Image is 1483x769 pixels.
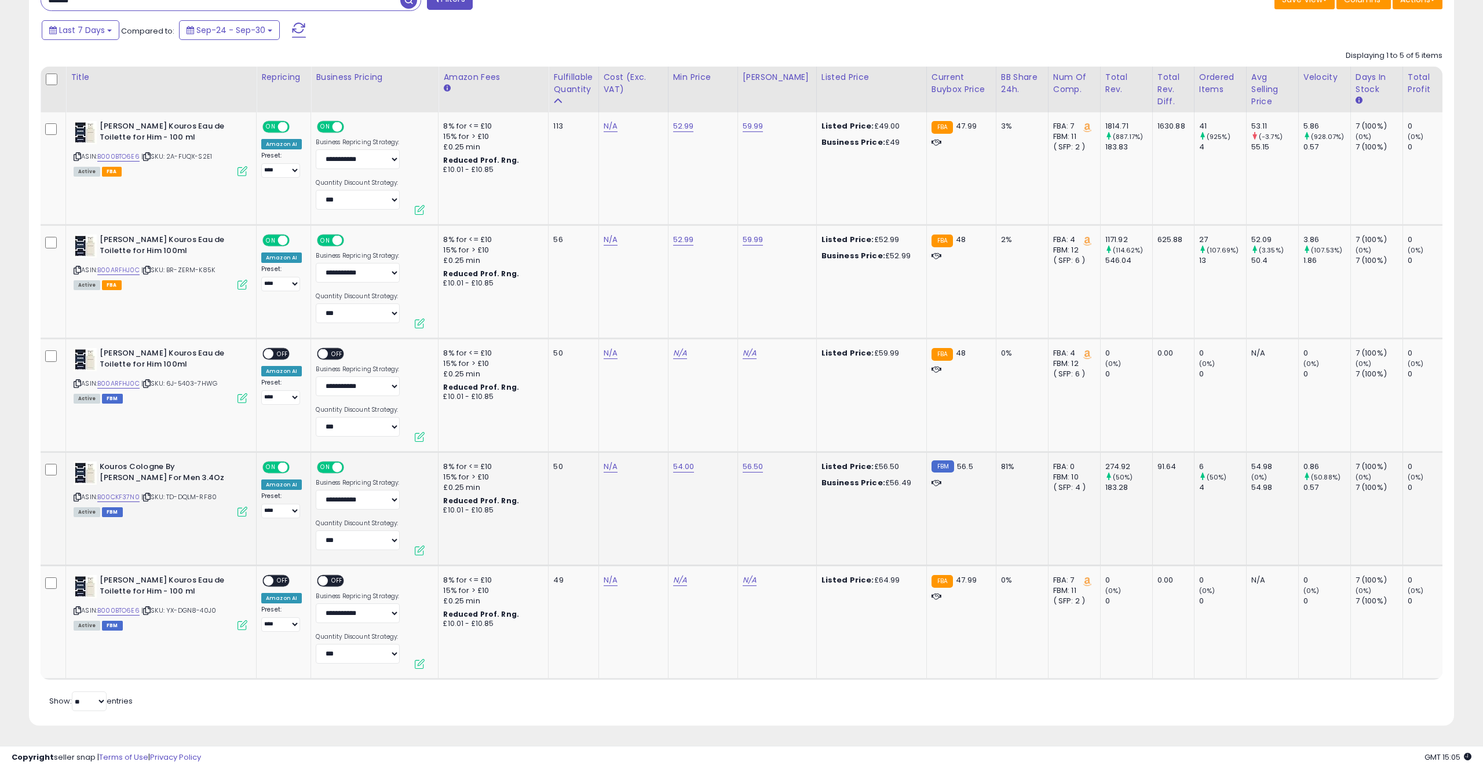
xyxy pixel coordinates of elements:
div: 8% for <= £10 [443,348,539,358]
div: Amazon Fees [443,71,543,83]
label: Quantity Discount Strategy: [316,179,400,187]
small: FBA [932,235,953,247]
a: 54.00 [673,461,695,473]
div: 15% for > £10 [443,585,539,596]
small: (0%) [1408,586,1424,595]
a: N/A [604,347,618,359]
div: FBM: 12 [1053,358,1091,369]
div: £10.01 - £10.85 [443,279,539,288]
div: 8% for <= £10 [443,121,539,131]
div: 0 [1199,369,1246,379]
span: ON [264,122,278,132]
div: 3% [1001,121,1039,131]
div: 625.88 [1157,235,1185,245]
div: 0 [1199,596,1246,606]
div: Amazon AI [261,139,302,149]
button: Last 7 Days [42,20,119,40]
span: ON [319,122,333,132]
a: N/A [673,574,687,586]
div: Ordered Items [1199,71,1241,96]
div: 7 (100%) [1356,482,1402,493]
label: Business Repricing Strategy: [316,365,400,373]
img: 41r5d+StI9L._SL40_.jpg [74,462,97,485]
b: Business Price: [821,477,885,488]
div: £64.99 [821,575,918,585]
span: All listings currently available for purchase on Amazon [74,394,100,404]
div: 0 [1408,462,1455,472]
div: Repricing [261,71,306,83]
div: £10.01 - £10.85 [443,165,539,175]
span: 48 [956,347,966,358]
div: 15% for > £10 [443,472,539,482]
a: N/A [604,461,618,473]
strong: Copyright [12,752,54,763]
div: 0.57 [1303,482,1350,493]
b: Business Price: [821,250,885,261]
small: (50.88%) [1311,473,1340,482]
div: 7 (100%) [1356,142,1402,152]
div: £56.50 [821,462,918,472]
a: N/A [604,234,618,246]
span: OFF [273,349,292,359]
div: Avg Selling Price [1251,71,1294,108]
a: N/A [743,347,757,359]
div: ( SFP: 2 ) [1053,596,1091,606]
span: OFF [288,463,306,473]
div: 50 [553,348,589,358]
label: Business Repricing Strategy: [316,592,400,600]
div: Total Profit [1408,71,1450,96]
div: 1.86 [1303,255,1350,266]
div: FBM: 10 [1053,472,1091,482]
span: 47.99 [956,120,977,131]
span: Show: entries [49,695,133,706]
span: 56.5 [957,461,973,472]
div: 5.86 [1303,121,1350,131]
div: 0 [1199,575,1246,585]
small: FBM [932,460,954,473]
label: Quantity Discount Strategy: [316,292,400,301]
div: FBM: 11 [1053,585,1091,596]
small: (0%) [1356,246,1372,255]
a: 59.99 [743,120,764,132]
small: Amazon Fees. [443,83,450,94]
div: 6 [1199,462,1246,472]
img: 41r5d+StI9L._SL40_.jpg [74,121,97,144]
b: Listed Price: [821,347,874,358]
div: Preset: [261,492,302,518]
div: 91.64 [1157,462,1185,472]
div: 274.92 [1105,462,1152,472]
div: 0 [1408,121,1455,131]
div: 2% [1001,235,1039,245]
a: B00ARFHJ0C [97,265,140,275]
span: 48 [956,234,966,245]
a: B000BTO6E6 [97,152,140,162]
div: 0 [1303,369,1350,379]
div: 1630.88 [1157,121,1185,131]
div: 0 [1303,575,1350,585]
small: (-3.7%) [1259,132,1283,141]
div: N/A [1251,575,1290,585]
span: OFF [342,122,361,132]
b: [PERSON_NAME] Kouros Eau de Toilette for Him 100ml [100,348,240,372]
div: Total Rev. [1105,71,1148,96]
img: 41r5d+StI9L._SL40_.jpg [74,235,97,258]
small: (50%) [1113,473,1133,482]
small: (0%) [1105,359,1122,368]
a: Privacy Policy [150,752,201,763]
div: 15% for > £10 [443,358,539,369]
div: N/A [1251,348,1290,358]
b: Listed Price: [821,234,874,245]
a: 52.99 [673,234,694,246]
div: Amazon AI [261,252,302,263]
small: (887.17%) [1113,132,1143,141]
label: Quantity Discount Strategy: [316,406,400,414]
div: 7 (100%) [1356,255,1402,266]
div: £0.25 min [443,369,539,379]
div: Days In Stock [1356,71,1398,96]
small: (928.07%) [1311,132,1344,141]
div: Preset: [261,152,302,178]
div: 546.04 [1105,255,1152,266]
small: (0%) [1105,586,1122,595]
div: 0 [1408,348,1455,358]
span: | SKU: YX-DGN8-40J0 [141,606,216,615]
